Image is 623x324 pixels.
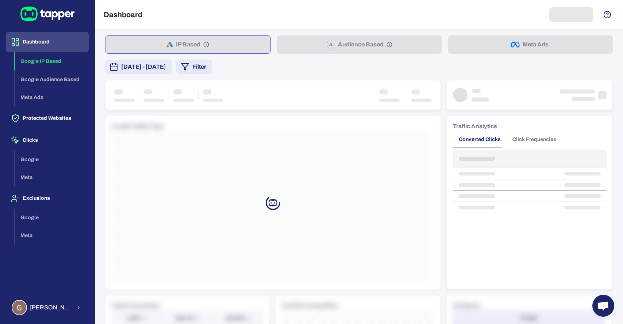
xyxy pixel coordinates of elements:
[6,32,89,52] button: Dashboard
[105,60,172,74] button: [DATE] - [DATE]
[6,130,89,150] button: Clicks
[6,188,89,209] button: Exclusions
[6,115,89,121] a: Protected Websites
[12,301,26,315] img: Guillaume Lebelle
[104,10,142,19] h5: Dashboard
[6,137,89,143] a: Clicks
[6,108,89,129] button: Protected Websites
[507,131,562,148] button: Click Frequencies
[6,195,89,201] a: Exclusions
[453,131,507,148] button: Converted Clicks
[6,297,89,318] button: Guillaume Lebelle[PERSON_NAME] Lebelle
[121,62,166,71] span: [DATE] - [DATE]
[453,122,497,131] h6: Traffic Analytics
[592,295,614,317] div: Open chat
[6,38,89,45] a: Dashboard
[176,60,212,74] button: Filter
[30,304,71,311] span: [PERSON_NAME] Lebelle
